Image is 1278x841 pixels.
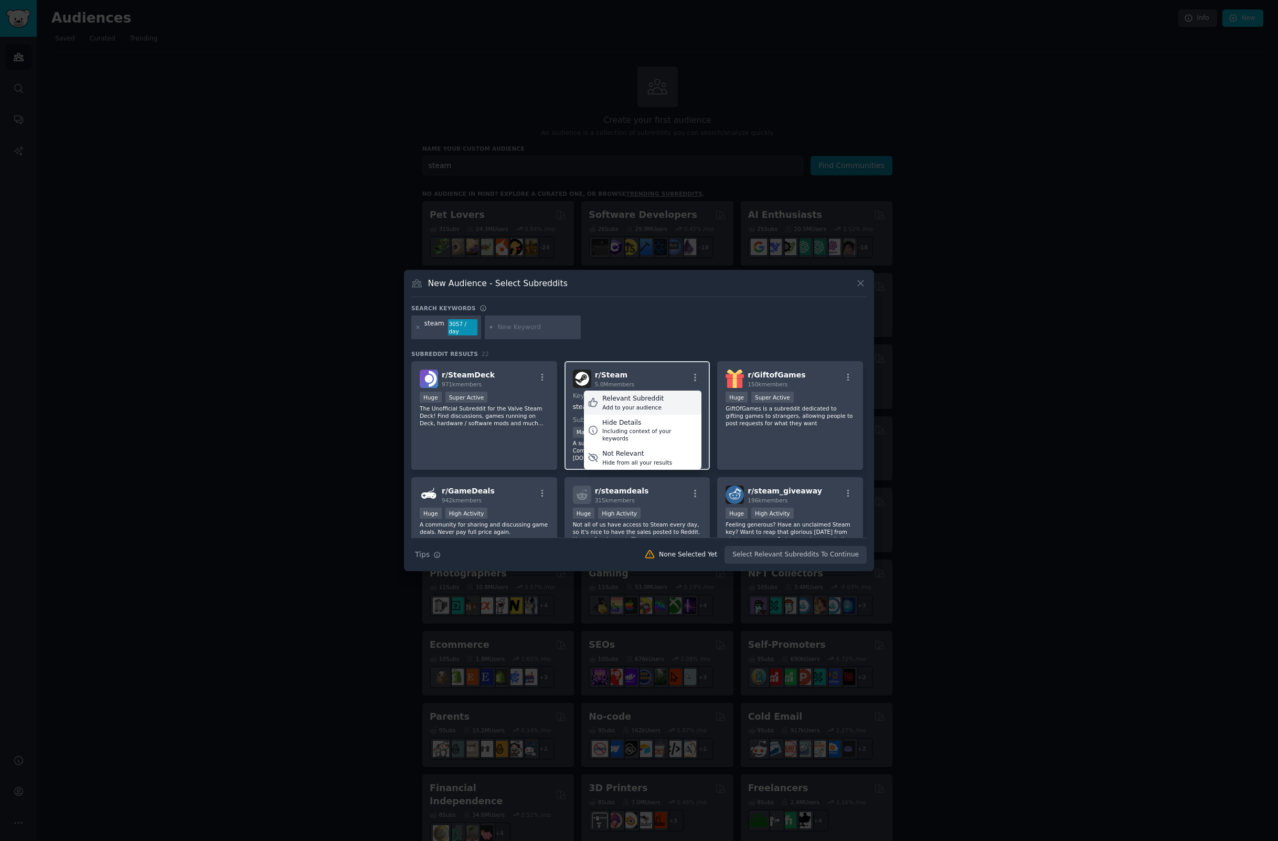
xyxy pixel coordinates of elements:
[448,319,477,336] div: 3057 / day
[411,304,476,312] h3: Search keywords
[445,508,488,519] div: High Activity
[602,459,672,466] div: Hide from all your results
[442,487,495,495] span: r/ GameDeals
[445,392,488,403] div: Super Active
[420,405,549,427] p: The Unofficial Subreddit for the Valve Steam Deck! Find discussions, games running on Deck, hardw...
[424,319,444,336] div: steam
[573,439,702,461] p: A subreddit for members of the Steam Community and fans of steam. Discord: [DOMAIN_NAME][URL]
[573,370,591,388] img: Steam
[420,392,442,403] div: Huge
[726,392,748,403] div: Huge
[573,508,595,519] div: Huge
[442,381,482,387] span: 971k members
[726,370,744,388] img: GiftofGames
[602,418,698,428] div: Hide Details
[748,487,822,495] span: r/ steam_giveaway
[595,371,627,379] span: r/ Steam
[573,416,702,425] dt: Subreddit Description
[602,394,664,404] div: Relevant Subreddit
[602,427,698,442] div: Including context of your keywords
[420,521,549,535] p: A community for sharing and discussing game deals. Never pay full price again.
[602,449,672,459] div: Not Relevant
[411,545,444,564] button: Tips
[411,350,478,358] span: Subreddit Results
[751,392,794,403] div: Super Active
[428,278,568,289] h3: New Audience - Select Subreddits
[659,550,717,560] div: None Selected Yet
[595,381,635,387] span: 5.0M members
[442,497,482,503] span: 942k members
[598,508,641,519] div: High Activity
[748,497,787,503] span: 196k members
[595,497,635,503] span: 315k members
[573,403,651,412] div: steam
[726,508,748,519] div: Huge
[595,487,649,495] span: r/ steamdeals
[442,371,495,379] span: r/ SteamDeck
[573,392,698,401] dt: Keyword Context
[573,521,702,543] p: Not all of us have access to Steam every day, so it's nice to have the sales posted to Reddit. Ho...
[573,427,602,438] div: Massive
[726,405,855,427] p: GiftOfGames is a subreddit dedicated to gifting games to strangers, allowing people to post reque...
[751,508,794,519] div: High Activity
[748,381,787,387] span: 150k members
[748,371,805,379] span: r/ GiftofGames
[420,370,438,388] img: SteamDeck
[482,351,489,357] span: 22
[726,486,744,504] img: steam_giveaway
[415,549,430,560] span: Tips
[497,323,577,332] input: New Keyword
[420,486,438,504] img: GameDeals
[726,521,855,543] p: Feeling generous? Have an unclaimed Steam key? Want to reap that glorious [DATE] from gluttonous ...
[602,404,664,411] div: Add to your audience
[420,508,442,519] div: Huge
